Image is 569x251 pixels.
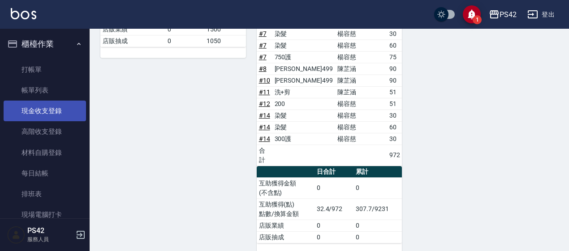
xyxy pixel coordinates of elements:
[387,121,404,133] td: 60
[257,177,315,198] td: 互助獲得金額 (不含點)
[335,40,387,51] td: 楊容慈
[259,88,270,96] a: #11
[272,40,335,51] td: 染髮
[353,177,402,198] td: 0
[315,177,354,198] td: 0
[272,63,335,75] td: [PERSON_NAME]499
[257,198,315,220] td: 互助獲得(點) 點數/換算金額
[272,98,335,110] td: 200
[335,51,387,63] td: 楊容慈
[272,121,335,133] td: 染髮
[4,59,86,80] a: 打帳單
[257,166,402,243] table: a dense table
[335,98,387,110] td: 楊容慈
[259,135,270,142] a: #14
[353,166,402,178] th: 累計
[7,226,25,244] img: Person
[463,5,481,23] button: save
[4,142,86,163] a: 材料自購登錄
[257,231,315,243] td: 店販抽成
[204,23,246,35] td: 1500
[387,28,404,40] td: 30
[272,75,335,86] td: [PERSON_NAME]499
[165,23,204,35] td: 0
[165,35,204,47] td: 0
[524,6,558,23] button: 登出
[259,42,267,49] a: #7
[335,63,387,75] td: 陳芷涵
[315,198,354,220] td: 32.4/972
[315,166,354,178] th: 日合計
[353,231,402,243] td: 0
[353,198,402,220] td: 307.7/9231
[259,112,270,119] a: #14
[4,121,86,142] a: 高階收支登錄
[272,28,335,40] td: 染髮
[500,9,517,20] div: PS42
[335,86,387,98] td: 陳芷涵
[387,75,404,86] td: 90
[4,163,86,184] a: 每日結帳
[335,133,387,145] td: 楊容慈
[335,75,387,86] td: 陳芷涵
[315,220,354,231] td: 0
[259,53,267,61] a: #7
[387,40,404,51] td: 60
[387,145,404,166] td: 972
[4,184,86,204] a: 排班表
[4,32,86,56] button: 櫃檯作業
[315,231,354,243] td: 0
[387,86,404,98] td: 51
[259,77,270,84] a: #10
[259,100,270,107] a: #12
[272,110,335,121] td: 染髮
[485,5,520,24] button: PS42
[4,101,86,121] a: 現金收支登錄
[335,28,387,40] td: 楊容慈
[257,220,315,231] td: 店販業績
[387,51,404,63] td: 75
[259,65,267,72] a: #8
[353,220,402,231] td: 0
[259,123,270,131] a: #14
[387,98,404,110] td: 51
[204,35,246,47] td: 1050
[335,121,387,133] td: 楊容慈
[11,8,36,19] img: Logo
[4,80,86,101] a: 帳單列表
[335,110,387,121] td: 楊容慈
[272,86,335,98] td: 洗+剪
[100,23,165,35] td: 店販業績
[4,204,86,225] a: 現場電腦打卡
[27,226,73,235] h5: PS42
[387,133,404,145] td: 30
[100,35,165,47] td: 店販抽成
[27,235,73,243] p: 服務人員
[257,145,272,166] td: 合計
[272,133,335,145] td: 300護
[473,15,482,24] span: 1
[259,30,267,37] a: #7
[272,51,335,63] td: 750護
[387,63,404,75] td: 90
[387,110,404,121] td: 30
